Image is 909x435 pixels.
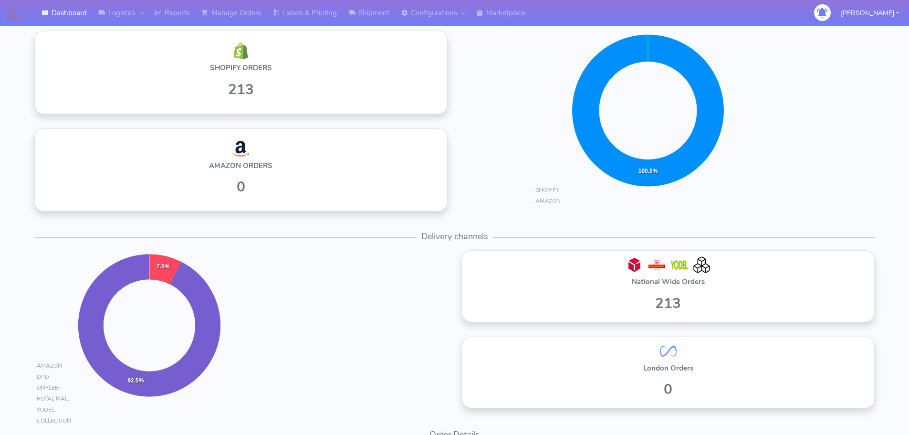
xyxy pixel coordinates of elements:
[648,260,665,270] img: shopify
[37,417,71,424] span: COLLECTION
[535,197,561,205] span: AMAZON
[232,42,249,59] img: shopify
[52,179,430,195] h2: 0
[462,296,875,311] h2: 213
[37,406,54,414] span: YODEL
[535,186,559,194] span: SHOPIFY
[462,278,875,286] h5: National Wide Orders
[52,64,430,72] h5: SHOPIFY ORDERS
[660,346,677,357] img: shopify
[834,3,906,23] button: [PERSON_NAME]
[693,256,710,273] img: shopify
[52,82,430,97] h2: 213
[626,256,643,273] img: shopify
[37,395,69,403] span: ROYAL MAIL
[37,362,62,370] span: AMAZON
[417,231,493,242] span: Delivery channels
[37,373,49,381] span: DPD
[52,162,430,170] h5: AMAZON ORDERS
[462,382,875,397] h2: 0
[462,364,875,372] h5: London Orders
[232,140,249,157] img: shopify
[671,260,688,270] img: shopify
[37,384,62,392] span: ONFLEET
